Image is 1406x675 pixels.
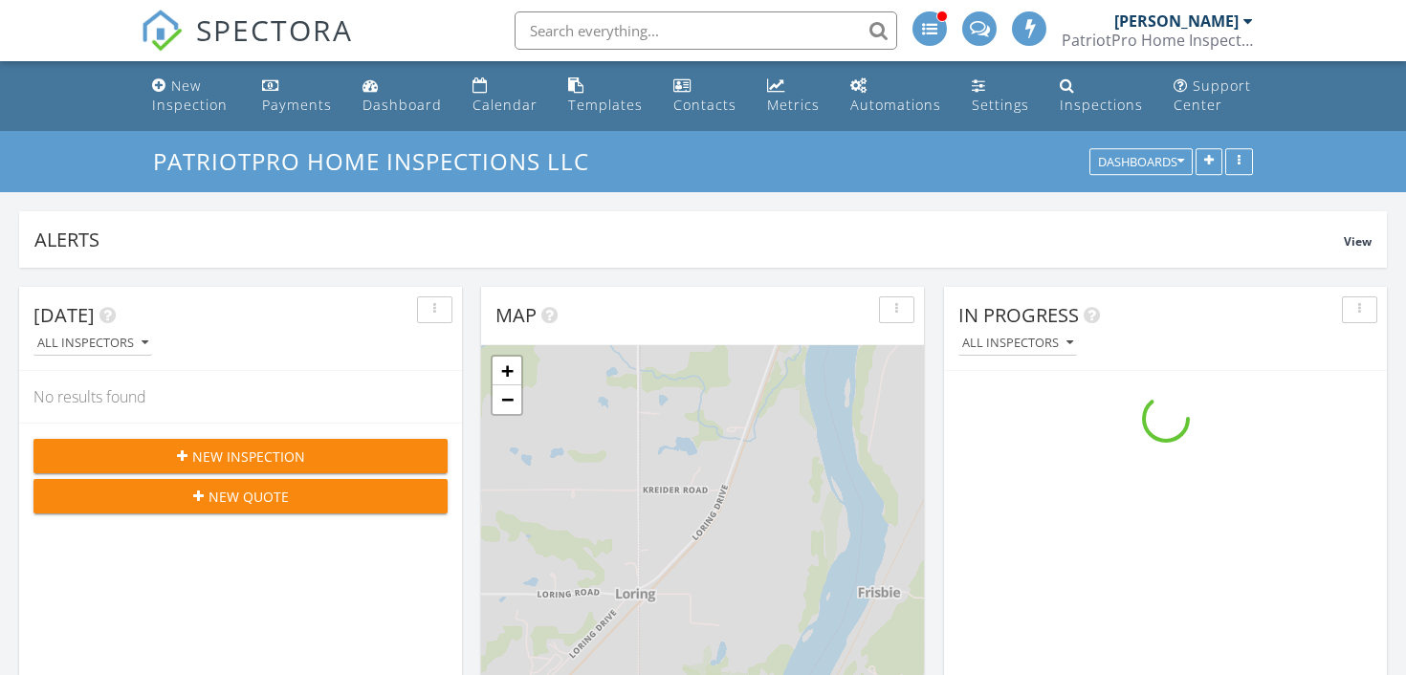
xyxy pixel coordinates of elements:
[1052,69,1151,123] a: Inspections
[153,145,605,177] a: PatriotPro Home Inspections LLC
[144,69,239,123] a: New Inspection
[362,96,442,114] div: Dashboard
[962,337,1073,350] div: All Inspectors
[1062,31,1253,50] div: PatriotPro Home Inspections LLC
[152,76,228,114] div: New Inspection
[33,479,448,513] button: New Quote
[1089,149,1193,176] button: Dashboards
[964,69,1037,123] a: Settings
[767,96,820,114] div: Metrics
[192,446,305,467] span: New Inspection
[1174,76,1251,114] div: Support Center
[673,96,736,114] div: Contacts
[34,227,1344,252] div: Alerts
[843,69,949,123] a: Automations (Advanced)
[254,69,340,123] a: Payments
[37,337,148,350] div: All Inspectors
[493,357,521,385] a: Zoom in
[515,11,897,50] input: Search everything...
[1098,156,1184,169] div: Dashboards
[560,69,650,123] a: Templates
[850,96,941,114] div: Automations
[1166,69,1262,123] a: Support Center
[33,302,95,328] span: [DATE]
[495,302,537,328] span: Map
[465,69,545,123] a: Calendar
[666,69,744,123] a: Contacts
[33,439,448,473] button: New Inspection
[759,69,827,123] a: Metrics
[493,385,521,414] a: Zoom out
[141,10,183,52] img: The Best Home Inspection Software - Spectora
[568,96,643,114] div: Templates
[1060,96,1143,114] div: Inspections
[355,69,450,123] a: Dashboard
[958,302,1079,328] span: In Progress
[262,96,332,114] div: Payments
[209,487,289,507] span: New Quote
[972,96,1029,114] div: Settings
[141,26,353,66] a: SPECTORA
[1114,11,1239,31] div: [PERSON_NAME]
[958,331,1077,357] button: All Inspectors
[196,10,353,50] span: SPECTORA
[1344,233,1372,250] span: View
[33,331,152,357] button: All Inspectors
[19,371,462,423] div: No results found
[472,96,538,114] div: Calendar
